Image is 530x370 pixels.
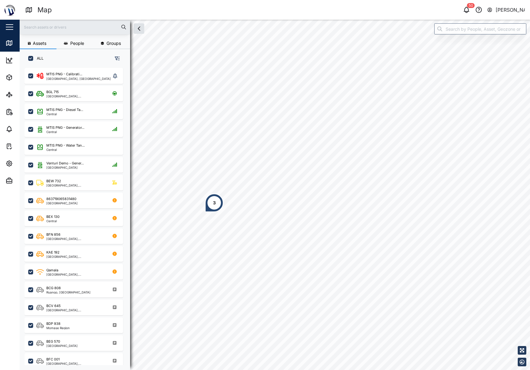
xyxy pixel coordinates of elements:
button: [PERSON_NAME] [487,6,525,14]
div: [GEOGRAPHIC_DATA], [GEOGRAPHIC_DATA] [46,309,105,312]
div: BEG 570 [46,339,60,344]
div: Map marker [205,194,223,212]
div: Map [16,40,30,46]
div: 863719065831480 [46,196,76,202]
div: Central [46,148,85,151]
div: [GEOGRAPHIC_DATA] [46,166,84,169]
div: BEW 732 [46,179,61,184]
div: Settings [16,160,38,167]
div: BDP 938 [46,321,60,326]
div: MTIS PNG - Diesel Ta... [46,107,83,112]
div: Sites [16,91,31,98]
label: ALL [33,56,44,61]
div: MTIS PNG - Water Tan... [46,143,85,148]
div: Reports [16,108,37,115]
div: [GEOGRAPHIC_DATA], [GEOGRAPHIC_DATA] [46,77,111,80]
div: [GEOGRAPHIC_DATA], [GEOGRAPHIC_DATA] [46,237,105,240]
div: BCV 645 [46,303,61,309]
div: [GEOGRAPHIC_DATA], [GEOGRAPHIC_DATA] [46,95,105,98]
div: [GEOGRAPHIC_DATA], [GEOGRAPHIC_DATA] [46,255,105,258]
div: Admin [16,177,34,184]
div: Assets [16,74,35,81]
div: 50 [467,3,475,8]
img: Main Logo [3,3,17,17]
div: MTIS PNG - Calibrati... [46,72,82,77]
div: Central [46,219,60,222]
div: BCG 808 [46,285,61,291]
input: Search assets or drivers [23,22,126,32]
div: Central [46,130,84,133]
div: BFN 856 [46,232,60,237]
div: KAE 192 [46,250,60,255]
div: BEX 130 [46,214,60,219]
div: 3 [213,199,216,206]
div: [GEOGRAPHIC_DATA], [GEOGRAPHIC_DATA] [46,184,105,187]
div: MTIS PNG - Generator... [46,125,84,130]
div: BGL 715 [46,89,59,95]
div: grid [25,66,130,365]
span: Groups [106,41,121,45]
span: People [70,41,84,45]
div: Alarms [16,126,35,132]
div: Central [46,112,83,116]
canvas: Map [20,20,530,370]
div: BFC 001 [46,357,60,362]
div: [GEOGRAPHIC_DATA], [GEOGRAPHIC_DATA] [46,273,105,276]
div: Tasks [16,143,33,150]
div: [GEOGRAPHIC_DATA] [46,344,78,347]
div: Dashboard [16,57,44,64]
div: Ruango, [GEOGRAPHIC_DATA] [46,291,91,294]
div: Map [37,5,52,15]
div: Venturi Demo - Gener... [46,161,84,166]
div: [PERSON_NAME] [496,6,525,14]
div: Qamala [46,268,58,273]
div: [GEOGRAPHIC_DATA], [GEOGRAPHIC_DATA] [46,362,105,365]
div: [GEOGRAPHIC_DATA] [46,202,78,205]
span: Assets [33,41,46,45]
input: Search by People, Asset, Geozone or Place [434,23,526,34]
div: Momase Region [46,326,70,329]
